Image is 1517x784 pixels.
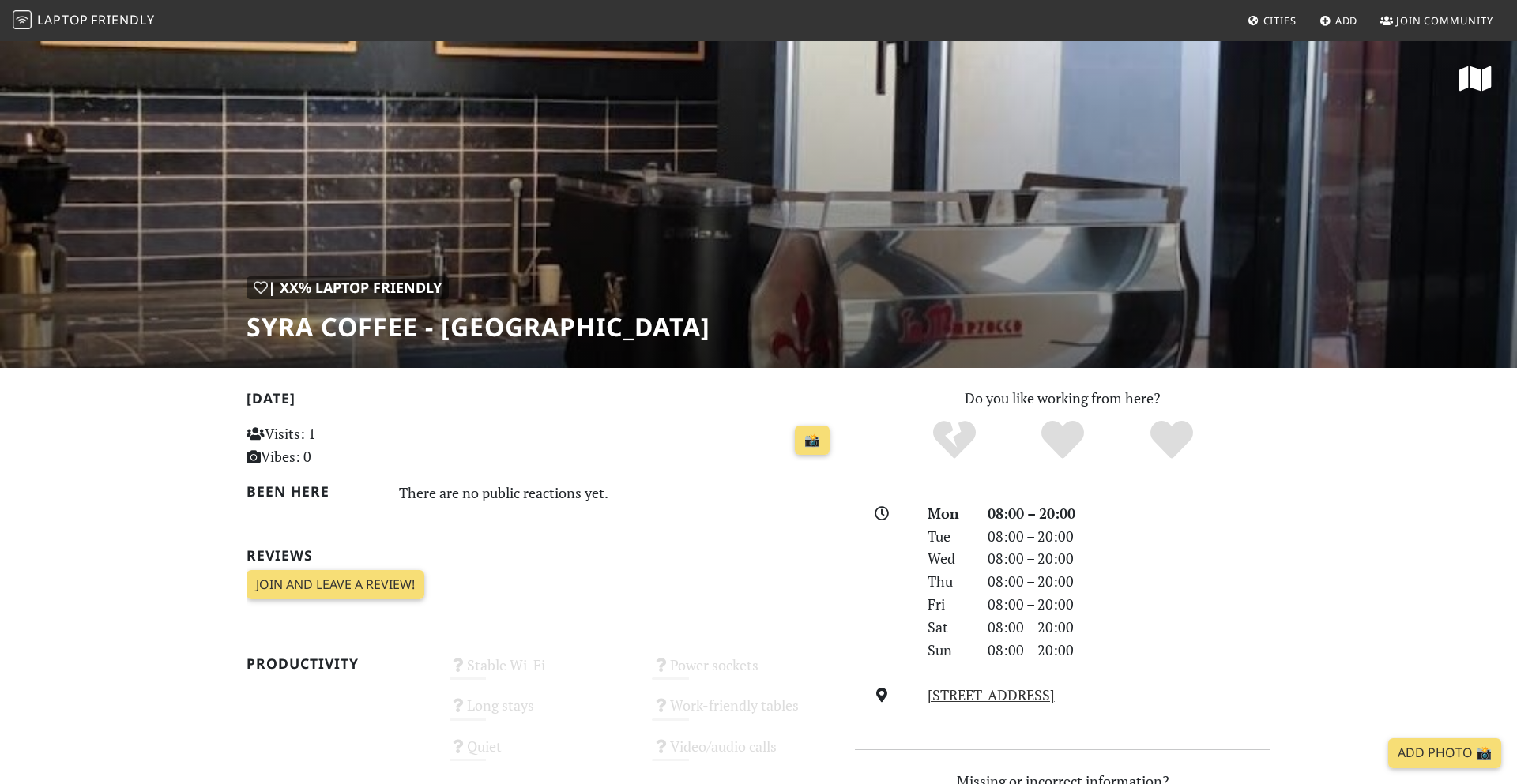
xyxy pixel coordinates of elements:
div: Yes [1008,418,1117,462]
p: Visits: 1 Vibes: 0 [247,422,431,468]
div: Power sockets [642,652,845,692]
h2: Been here [247,483,380,500]
a: Join and leave a review! [247,570,424,600]
div: Wed [918,547,978,570]
div: Quiet [440,733,643,774]
h1: Syra Coffee - [GEOGRAPHIC_DATA] [247,312,710,342]
div: Fri [918,593,978,616]
a: Add [1313,6,1365,35]
div: Definitely! [1117,418,1226,462]
div: Long stays [440,692,643,733]
a: Join Community [1374,6,1500,35]
span: Add [1335,13,1358,28]
div: Sun [918,639,978,662]
a: Add Photo 📸 [1388,738,1501,768]
span: Join Community [1396,13,1493,28]
h2: Reviews [247,547,836,564]
span: Cities [1263,13,1297,28]
span: Laptop [37,11,88,28]
div: Stable Wi-Fi [440,652,643,692]
div: No [900,418,1009,462]
div: Tue [918,525,978,548]
div: There are no public reactions yet. [399,480,837,505]
h2: Productivity [247,655,431,672]
div: 08:00 – 20:00 [978,639,1280,662]
div: 08:00 – 20:00 [978,547,1280,570]
div: Mon [918,502,978,525]
div: Video/audio calls [642,733,845,774]
div: Thu [918,570,978,593]
div: 08:00 – 20:00 [978,570,1280,593]
p: Do you like working from here? [855,387,1270,410]
div: 08:00 – 20:00 [978,502,1280,525]
div: 08:00 – 20:00 [978,616,1280,639]
a: [STREET_ADDRESS] [928,685,1055,704]
a: LaptopFriendly LaptopFriendly [13,7,155,35]
div: Work-friendly tables [642,692,845,733]
div: | XX% Laptop Friendly [247,276,449,299]
span: Friendly [91,11,154,28]
div: 08:00 – 20:00 [978,525,1280,548]
img: LaptopFriendly [13,10,32,29]
h2: [DATE] [247,390,836,413]
a: Cities [1241,6,1303,35]
div: 08:00 – 20:00 [978,593,1280,616]
a: 📸 [795,426,830,456]
div: Sat [918,616,978,639]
